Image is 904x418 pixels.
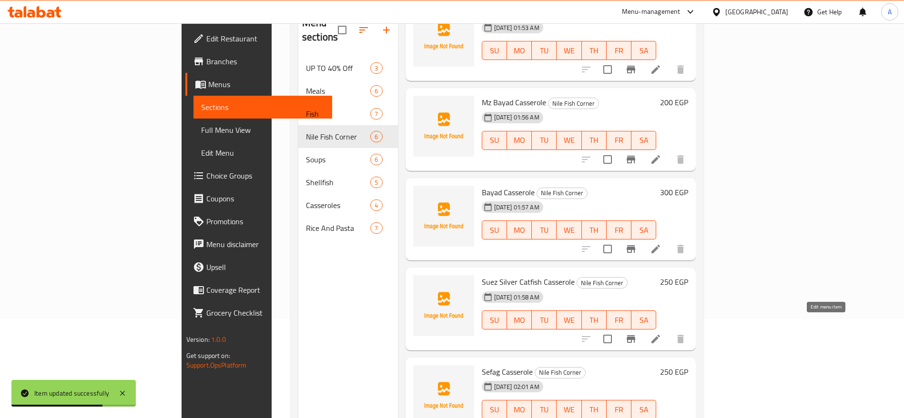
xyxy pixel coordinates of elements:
[370,177,382,188] div: items
[586,313,603,327] span: TH
[482,95,546,109] span: Mz Bayad Casserole
[306,199,370,211] span: Casseroles
[586,223,603,237] span: TH
[620,328,642,350] button: Branch-specific-item
[352,19,375,41] span: Sort sections
[635,313,652,327] span: SA
[557,131,581,150] button: WE
[548,98,599,109] div: Nile Fish Corner
[607,310,631,329] button: FR
[370,108,382,119] div: items
[610,403,628,417] span: FR
[650,243,661,255] a: Edit menu item
[298,80,398,102] div: Meals6
[631,41,656,60] button: SA
[298,148,398,171] div: Soups6
[486,44,503,58] span: SU
[622,6,681,18] div: Menu-management
[185,73,333,96] a: Menus
[669,148,692,171] button: delete
[511,223,528,237] span: MO
[669,238,692,260] button: delete
[370,131,382,142] div: items
[532,310,557,329] button: TU
[371,178,382,187] span: 5
[371,87,382,96] span: 6
[582,131,607,150] button: TH
[610,313,628,327] span: FR
[669,58,692,81] button: delete
[482,365,533,379] span: Sefag Casserole
[306,222,370,234] div: Rice And Pasta
[535,367,586,378] div: Nile Fish Corner
[532,41,557,60] button: TU
[635,133,652,147] span: SA
[598,329,618,349] span: Select to update
[560,403,578,417] span: WE
[490,293,543,302] span: [DATE] 01:58 AM
[306,62,370,74] span: UP TO 40% Off
[206,193,325,204] span: Coupons
[635,44,652,58] span: SA
[660,96,688,109] h6: 200 EGP
[511,403,528,417] span: MO
[298,194,398,217] div: Casseroles4
[370,199,382,211] div: items
[535,367,585,378] span: Nile Fish Corner
[560,313,578,327] span: WE
[598,149,618,169] span: Select to update
[413,96,474,157] img: Mz Bayad Casserole
[631,310,656,329] button: SA
[490,203,543,212] span: [DATE] 01:57 AM
[631,220,656,239] button: SA
[371,201,382,210] span: 4
[413,186,474,247] img: Bayad Casserole
[370,154,382,165] div: items
[532,131,557,150] button: TU
[607,220,631,239] button: FR
[725,7,788,17] div: [GEOGRAPHIC_DATA]
[620,238,642,260] button: Branch-specific-item
[507,220,532,239] button: MO
[669,328,692,350] button: delete
[371,132,382,141] span: 6
[511,44,528,58] span: MO
[206,307,325,318] span: Grocery Checklist
[185,256,333,279] a: Upsell
[650,154,661,165] a: Edit menu item
[206,261,325,273] span: Upsell
[548,98,599,109] span: Nile Fish Corner
[193,119,333,141] a: Full Menu View
[482,185,535,199] span: Bayad Casserole
[610,223,628,237] span: FR
[206,170,325,181] span: Choice Groups
[208,79,325,90] span: Menus
[536,223,553,237] span: TU
[306,131,370,142] span: Nile Fish Corner
[536,403,553,417] span: TU
[371,224,382,233] span: 7
[511,313,528,327] span: MO
[370,222,382,234] div: items
[507,41,532,60] button: MO
[482,41,507,60] button: SU
[507,310,532,329] button: MO
[185,233,333,256] a: Menu disclaimer
[306,108,370,119] span: Fish
[486,313,503,327] span: SU
[582,220,607,239] button: TH
[660,365,688,378] h6: 250 EGP
[371,64,382,73] span: 3
[185,27,333,50] a: Edit Restaurant
[490,382,543,391] span: [DATE] 02:01 AM
[185,50,333,73] a: Branches
[306,85,370,97] div: Meals
[560,133,578,147] span: WE
[370,62,382,74] div: items
[607,41,631,60] button: FR
[306,154,370,165] span: Soups
[598,239,618,259] span: Select to update
[557,310,581,329] button: WE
